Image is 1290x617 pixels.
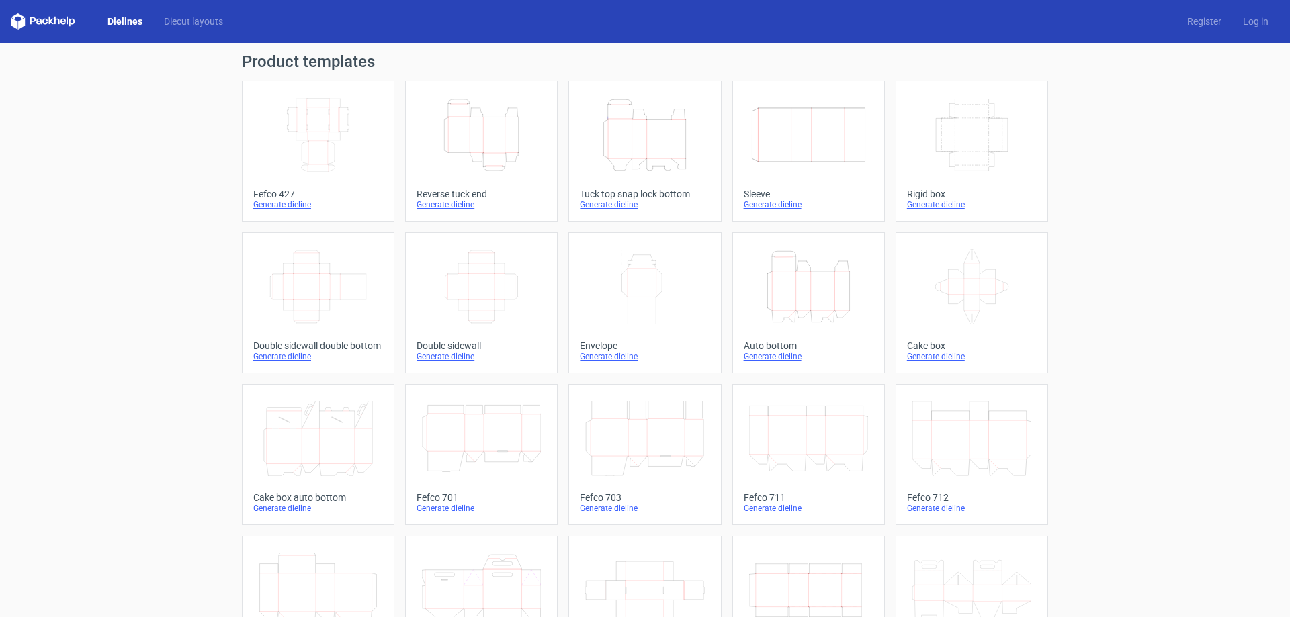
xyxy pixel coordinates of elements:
[242,81,394,222] a: Fefco 427Generate dieline
[896,232,1048,373] a: Cake boxGenerate dieline
[242,384,394,525] a: Cake box auto bottomGenerate dieline
[568,384,721,525] a: Fefco 703Generate dieline
[580,351,709,362] div: Generate dieline
[417,189,546,199] div: Reverse tuck end
[253,492,383,503] div: Cake box auto bottom
[253,199,383,210] div: Generate dieline
[253,503,383,514] div: Generate dieline
[907,503,1037,514] div: Generate dieline
[417,492,546,503] div: Fefco 701
[253,340,383,351] div: Double sidewall double bottom
[242,232,394,373] a: Double sidewall double bottomGenerate dieline
[580,340,709,351] div: Envelope
[907,189,1037,199] div: Rigid box
[732,81,885,222] a: SleeveGenerate dieline
[744,340,873,351] div: Auto bottom
[568,232,721,373] a: EnvelopeGenerate dieline
[405,232,558,373] a: Double sidewallGenerate dieline
[97,15,153,28] a: Dielines
[896,81,1048,222] a: Rigid boxGenerate dieline
[907,199,1037,210] div: Generate dieline
[417,199,546,210] div: Generate dieline
[744,189,873,199] div: Sleeve
[580,189,709,199] div: Tuck top snap lock bottom
[732,232,885,373] a: Auto bottomGenerate dieline
[744,503,873,514] div: Generate dieline
[896,384,1048,525] a: Fefco 712Generate dieline
[253,189,383,199] div: Fefco 427
[744,351,873,362] div: Generate dieline
[405,384,558,525] a: Fefco 701Generate dieline
[744,199,873,210] div: Generate dieline
[907,351,1037,362] div: Generate dieline
[153,15,234,28] a: Diecut layouts
[417,503,546,514] div: Generate dieline
[242,54,1048,70] h1: Product templates
[732,384,885,525] a: Fefco 711Generate dieline
[1232,15,1279,28] a: Log in
[580,503,709,514] div: Generate dieline
[744,492,873,503] div: Fefco 711
[907,492,1037,503] div: Fefco 712
[568,81,721,222] a: Tuck top snap lock bottomGenerate dieline
[1176,15,1232,28] a: Register
[417,340,546,351] div: Double sidewall
[417,351,546,362] div: Generate dieline
[253,351,383,362] div: Generate dieline
[405,81,558,222] a: Reverse tuck endGenerate dieline
[907,340,1037,351] div: Cake box
[580,492,709,503] div: Fefco 703
[580,199,709,210] div: Generate dieline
